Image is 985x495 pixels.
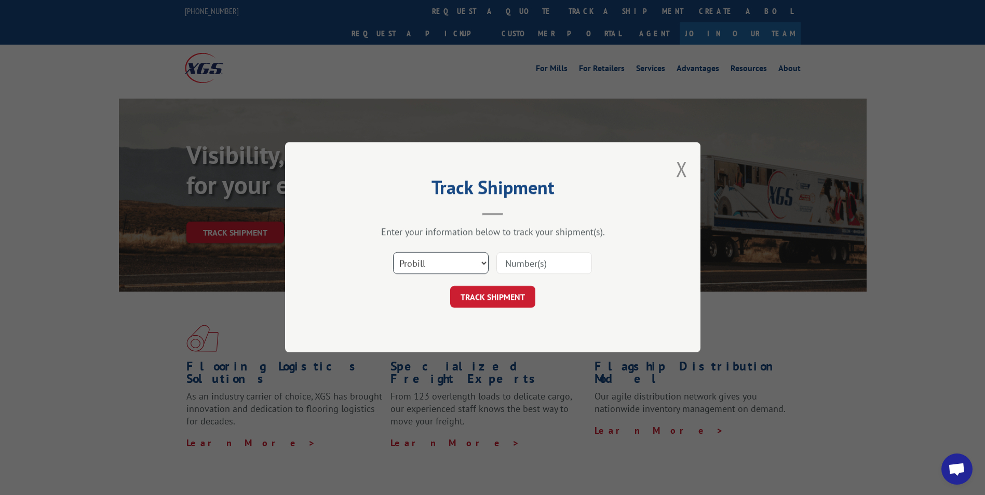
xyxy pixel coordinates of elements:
[496,253,592,274] input: Number(s)
[676,155,687,183] button: Close modal
[337,226,649,238] div: Enter your information below to track your shipment(s).
[941,453,973,485] a: Open chat
[337,180,649,200] h2: Track Shipment
[450,286,535,308] button: TRACK SHIPMENT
